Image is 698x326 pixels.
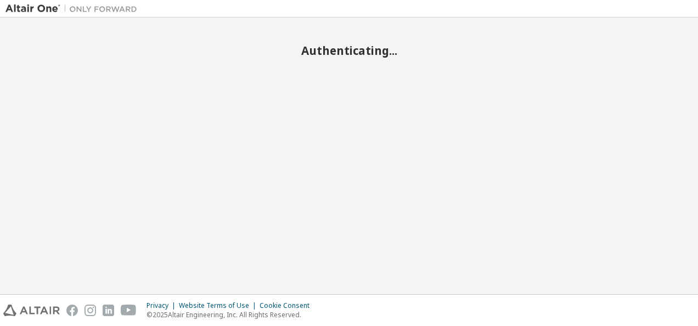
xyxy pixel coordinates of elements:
p: © 2025 Altair Engineering, Inc. All Rights Reserved. [147,310,316,319]
img: instagram.svg [85,305,96,316]
img: youtube.svg [121,305,137,316]
img: altair_logo.svg [3,305,60,316]
div: Privacy [147,301,179,310]
img: Altair One [5,3,143,14]
div: Cookie Consent [260,301,316,310]
img: facebook.svg [66,305,78,316]
img: linkedin.svg [103,305,114,316]
div: Website Terms of Use [179,301,260,310]
h2: Authenticating... [5,43,693,58]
